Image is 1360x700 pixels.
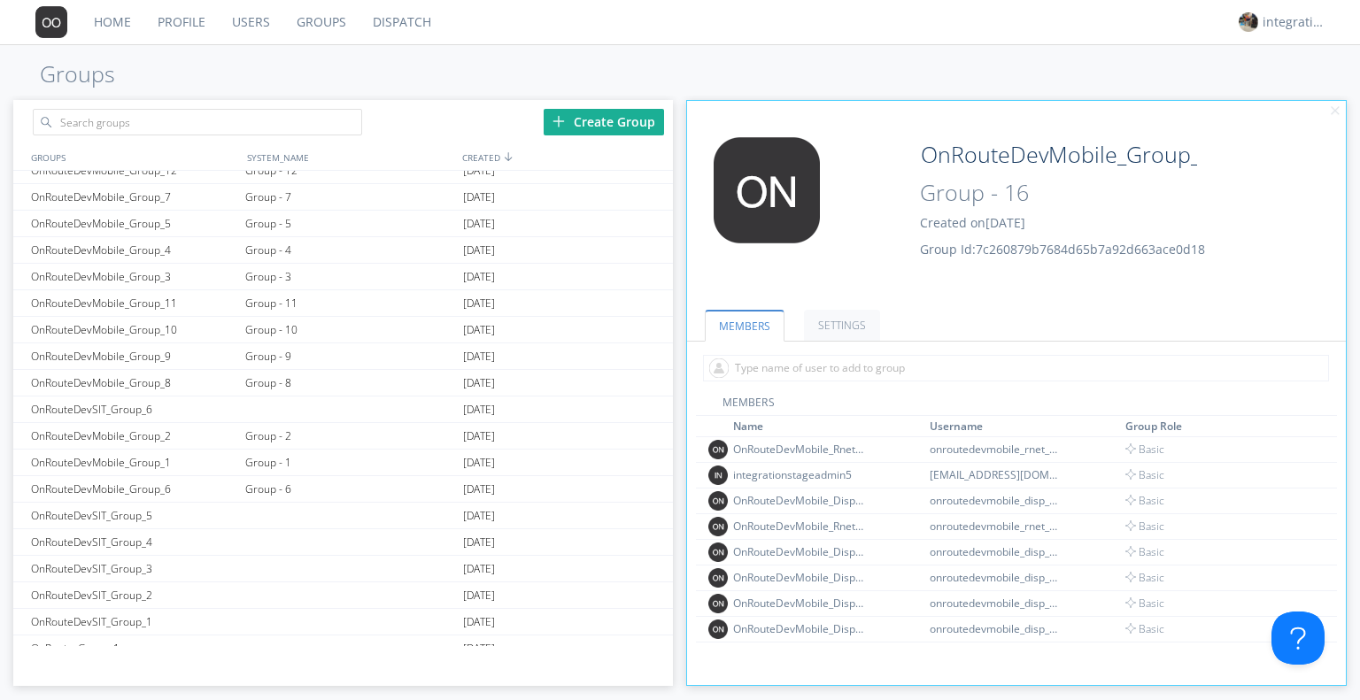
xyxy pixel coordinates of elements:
a: OnRouteDevMobile_Group_11Group - 11[DATE] [13,290,672,317]
a: OnRouteDevMobile_Group_10Group - 10[DATE] [13,317,672,343]
span: Basic [1125,493,1164,508]
span: [DATE] [463,290,495,317]
div: OnRouteDevMobile_Rnet_michael.noke [733,442,866,457]
span: [DATE] [985,214,1025,231]
div: OnRouteDevMobile_Group_3 [27,264,241,289]
img: cancel.svg [1329,105,1341,118]
img: 373638.png [708,568,728,588]
img: 373638.png [700,137,833,243]
div: OnRouteDevMobile_Group_2 [27,423,241,449]
th: Toggle SortBy [927,416,1124,437]
div: OnRouteDevSIT_Group_3 [27,556,241,581]
span: Basic [1125,570,1164,585]
a: OnRouteDevSIT_Group_4[DATE] [13,529,672,556]
a: OnRouteDevSIT_Group_5[DATE] [13,503,672,529]
div: OnRouteDevMobile_Group_12 [27,158,241,183]
a: OnRouteDevMobile_Group_3Group - 3[DATE] [13,264,672,290]
div: [EMAIL_ADDRESS][DOMAIN_NAME] [930,467,1062,482]
div: OnRouteDevMobile_Group_10 [27,317,241,342]
span: [DATE] [463,158,495,184]
span: [DATE] [463,370,495,396]
div: Group - 7 [241,184,458,210]
a: OnRouteDevMobile_Group_12Group - 12[DATE] [13,158,672,184]
span: Basic [1125,544,1164,559]
span: [DATE] [463,635,495,662]
span: [DATE] [463,184,495,211]
div: OnRouteDevSIT_Group_6 [27,396,241,422]
a: SETTINGS [804,310,880,341]
a: MEMBERS [705,310,784,342]
th: Toggle SortBy [730,416,927,437]
div: MEMBERS [696,395,1337,416]
div: Group - 5 [241,211,458,236]
div: OnRouteDevMobile_Group_6 [27,476,241,502]
span: Basic [1125,519,1164,534]
a: OnRouteDevMobile_Group_6Group - 6[DATE] [13,476,672,503]
a: OnRoute_Group_1[DATE] [13,635,672,662]
div: onroutedevmobile_disp_michael.noke [930,570,1062,585]
div: SYSTEM_NAME [243,144,458,170]
div: OnRouteDevMobile_Rnet_13168 [733,519,866,534]
img: plus.svg [552,115,565,127]
span: [DATE] [463,503,495,529]
a: OnRouteDevMobile_Group_7Group - 7[DATE] [13,184,672,211]
span: Created on [920,214,1025,231]
img: 373638.png [708,440,728,459]
div: OnRouteDevSIT_Group_2 [27,582,241,608]
a: OnRouteDevMobile_Group_4Group - 4[DATE] [13,237,672,264]
div: OnRouteDevSIT_Group_4 [27,529,241,555]
span: Group Id: 7c260879b7684d65b7a92d663ace0d18 [920,241,1205,258]
div: OnRouteDevMobile_Group_9 [27,343,241,369]
img: 373638.png [708,594,728,613]
div: OnRouteDevMobile_Group_4 [27,237,241,263]
div: onroutedevmobile_disp_bakers [930,544,1062,559]
span: [DATE] [463,450,495,476]
span: Basic [1125,442,1164,457]
div: Group - 4 [241,237,458,263]
div: Group - 6 [241,476,458,502]
div: OnRouteDevMobile_Group_8 [27,370,241,396]
span: [DATE] [463,396,495,423]
span: [DATE] [463,237,495,264]
div: OnRouteDevMobile_Group_11 [27,290,241,316]
span: [DATE] [463,211,495,237]
span: Basic [1125,467,1164,482]
div: Group - 10 [241,317,458,342]
img: f4e8944a4fa4411c9b97ff3ae987ed99 [1239,12,1258,32]
div: OnRouteDevMobile_Disp_michael.noke [733,570,866,585]
a: OnRouteDevMobile_Group_1Group - 1[DATE] [13,450,672,476]
input: System Name [914,176,1200,210]
span: Basic [1125,621,1164,636]
input: Search groups [33,109,362,135]
img: 373638.png [708,517,728,536]
div: OnRouteDevMobile_Disp_matthew.[PERSON_NAME] [733,621,866,636]
img: 373638.png [708,619,728,639]
span: [DATE] [463,609,495,635]
a: OnRouteDevSIT_Group_1[DATE] [13,609,672,635]
span: Basic [1125,596,1164,611]
div: OnRouteDevSIT_Group_5 [27,503,241,528]
div: onroutedevmobile_rnet_13168 [930,519,1062,534]
div: Group - 8 [241,370,458,396]
div: onroutedevmobile_disp_matthew.[PERSON_NAME] [930,621,1062,636]
div: onroutedevmobile_rnet_michael.noke [930,442,1062,457]
div: OnRouteDevSIT_Group_1 [27,609,241,635]
div: Group - 9 [241,343,458,369]
input: Type name of user to add to group [703,355,1329,381]
div: OnRouteDevMobile_Disp_bakers [733,544,866,559]
img: 373638.png [708,542,728,562]
div: integrationstageadmin5 [733,467,866,482]
span: [DATE] [463,476,495,503]
span: [DATE] [463,343,495,370]
a: OnRouteDevSIT_Group_2[DATE] [13,582,672,609]
div: Create Group [544,109,664,135]
div: Group - 1 [241,450,458,475]
div: onroutedevmobile_disp_brinda.balachandran [930,596,1062,611]
div: GROUPS [27,144,237,170]
div: Group - 12 [241,158,458,183]
span: [DATE] [463,423,495,450]
span: [DATE] [463,556,495,582]
div: OnRouteDevMobile_Group_7 [27,184,241,210]
a: OnRouteDevSIT_Group_6[DATE] [13,396,672,423]
div: Group - 2 [241,423,458,449]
